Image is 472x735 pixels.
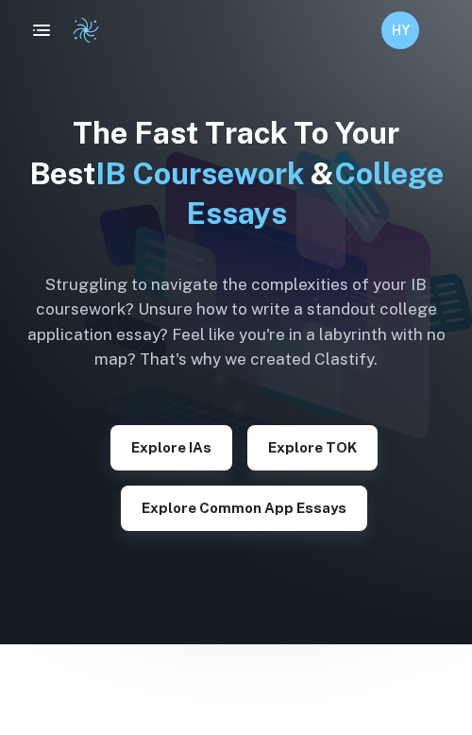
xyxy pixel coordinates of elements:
[247,437,378,455] a: Explore TOK
[72,16,100,44] img: Clastify logo
[247,425,378,470] button: Explore TOK
[381,11,419,49] button: HY
[121,498,367,516] a: Explore Common App essays
[390,20,412,41] h6: HY
[15,272,457,372] h6: Struggling to navigate the complexities of your IB coursework? Unsure how to write a standout col...
[15,113,457,234] h1: The Fast Track To Your Best &
[121,486,367,531] button: Explore Common App essays
[60,16,100,44] a: Clastify logo
[95,156,304,191] span: IB Coursework
[110,425,232,470] button: Explore IAs
[110,437,232,455] a: Explore IAs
